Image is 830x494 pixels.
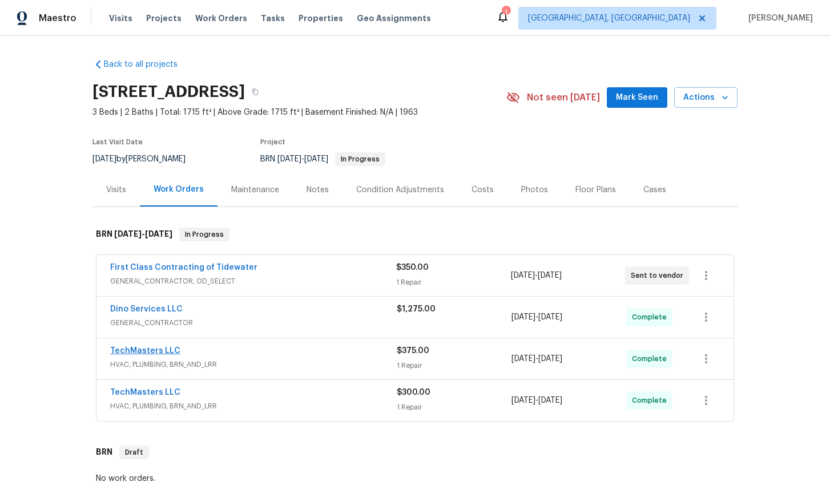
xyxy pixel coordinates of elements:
button: Actions [674,87,738,108]
span: Complete [632,395,671,406]
h2: [STREET_ADDRESS] [92,86,245,98]
span: - [511,395,562,406]
span: [DATE] [511,272,535,280]
div: Cases [643,184,666,196]
a: Back to all projects [92,59,202,70]
div: No work orders. [96,473,734,484]
span: - [511,311,562,323]
span: [DATE] [145,230,172,238]
span: BRN [260,155,385,163]
span: [DATE] [538,313,562,321]
span: Not seen [DATE] [527,92,600,103]
button: Mark Seen [607,87,667,108]
div: Photos [521,184,548,196]
span: In Progress [336,156,384,163]
span: Projects [146,13,182,24]
a: TechMasters LLC [110,347,180,355]
span: Geo Assignments [357,13,431,24]
span: [DATE] [511,313,535,321]
span: $350.00 [396,264,429,272]
span: - [277,155,328,163]
span: [DATE] [92,155,116,163]
span: Mark Seen [616,91,658,105]
span: $300.00 [397,388,430,396]
span: [DATE] [538,355,562,363]
button: Copy Address [245,82,265,102]
div: Costs [472,184,494,196]
h6: BRN [96,446,112,459]
div: Work Orders [154,184,204,195]
span: $375.00 [397,347,429,355]
span: - [114,230,172,238]
span: [PERSON_NAME] [744,13,813,24]
div: Notes [307,184,329,196]
span: Last Visit Date [92,139,143,145]
span: Complete [632,353,671,365]
span: - [511,353,562,365]
div: Floor Plans [575,184,616,196]
span: Properties [299,13,343,24]
span: [DATE] [538,396,562,404]
div: by [PERSON_NAME] [92,152,199,166]
span: [GEOGRAPHIC_DATA], [GEOGRAPHIC_DATA] [528,13,690,24]
h6: BRN [96,228,172,241]
div: Maintenance [231,184,279,196]
span: [DATE] [538,272,562,280]
div: Visits [106,184,126,196]
span: - [511,270,562,281]
span: HVAC, PLUMBING, BRN_AND_LRR [110,400,397,412]
a: First Class Contracting of Tidewater [110,264,257,272]
span: [DATE] [114,230,142,238]
span: Project [260,139,285,145]
span: Work Orders [195,13,247,24]
a: Dino Services LLC [110,305,183,313]
div: BRN Draft [92,434,738,471]
div: 1 Repair [396,277,510,288]
span: GENERAL_CONTRACTOR, OD_SELECT [110,276,396,287]
span: Sent to vendor [631,270,688,281]
span: Maestro [39,13,76,24]
span: Visits [109,13,132,24]
span: [DATE] [304,155,328,163]
span: In Progress [180,229,228,240]
div: Condition Adjustments [356,184,444,196]
span: [DATE] [511,355,535,363]
a: TechMasters LLC [110,388,180,396]
span: HVAC, PLUMBING, BRN_AND_LRR [110,359,397,370]
div: 1 [502,7,510,18]
span: [DATE] [511,396,535,404]
span: Actions [683,91,728,105]
span: 3 Beds | 2 Baths | Total: 1715 ft² | Above Grade: 1715 ft² | Basement Finished: N/A | 1963 [92,107,506,118]
div: 1 Repair [397,402,511,413]
div: BRN [DATE]-[DATE]In Progress [92,216,738,253]
span: Tasks [261,14,285,22]
span: Draft [120,447,148,458]
span: [DATE] [277,155,301,163]
span: Complete [632,311,671,323]
div: 1 Repair [397,360,511,371]
span: GENERAL_CONTRACTOR [110,317,397,329]
span: $1,275.00 [397,305,436,313]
